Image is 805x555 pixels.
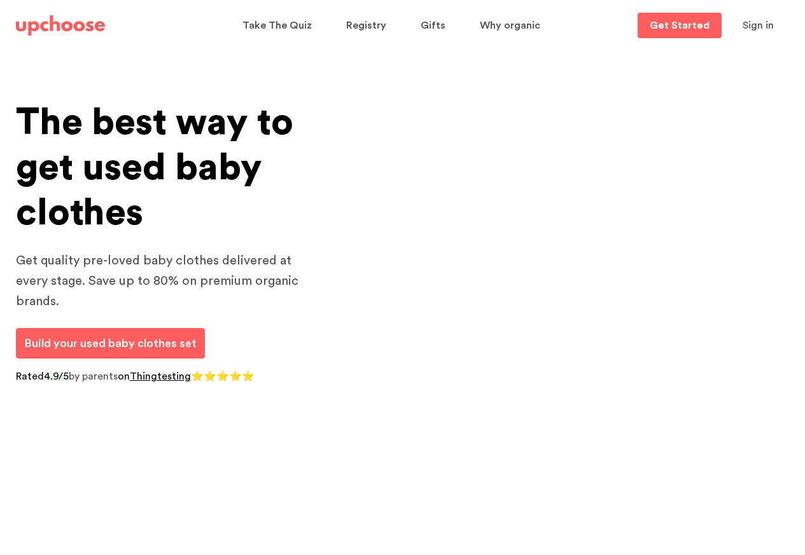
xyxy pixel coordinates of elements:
[16,250,321,312] p: Get quality pre-loved baby clothes delivered at every stage. Save up to 80% on premium organic br...
[650,20,710,31] p: Get Started
[346,13,386,38] span: Registry
[242,15,312,36] p: Take The Quiz
[727,13,790,38] button: Sign in
[16,369,321,385] p: by parents
[16,328,205,359] a: Build your used baby clothes set
[16,13,105,39] a: UpChoose
[16,15,105,36] img: UpChoose
[638,13,722,38] a: Get Started
[421,13,449,38] a: Gifts
[346,13,390,38] a: Registry
[24,338,197,349] span: Build your used baby clothes set
[44,371,69,381] span: 4.9/5
[480,13,544,38] a: Why organic
[421,13,445,38] span: Gifts
[16,104,293,231] span: The best way to get used baby clothes
[118,371,130,381] span: on
[191,371,255,381] span: ⭐⭐⭐⭐⭐
[130,371,191,381] a: Thingtesting
[480,13,540,38] span: Why organic
[743,20,774,31] span: Sign in
[16,371,44,381] span: Rated
[242,13,316,38] a: Take The Quiz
